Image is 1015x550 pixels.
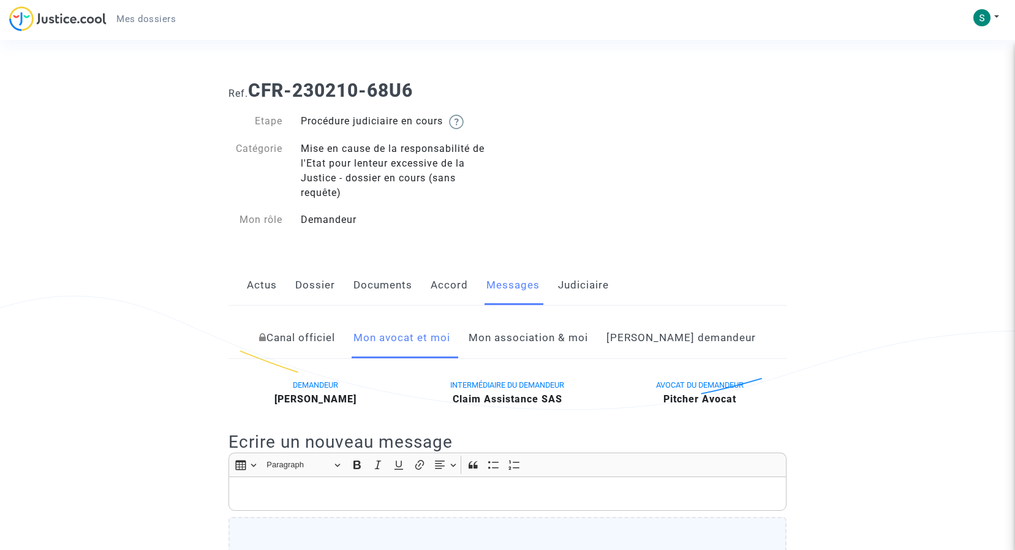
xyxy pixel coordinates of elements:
a: Canal officiel [259,318,335,358]
a: [PERSON_NAME] demandeur [606,318,756,358]
div: Mon rôle [219,213,292,227]
a: Messages [486,265,540,306]
a: Actus [247,265,277,306]
span: AVOCAT DU DEMANDEUR [656,380,744,390]
a: Documents [353,265,412,306]
span: Mes dossiers [116,13,176,24]
span: Paragraph [266,458,330,472]
a: Accord [431,265,468,306]
span: Ref. [228,88,248,99]
img: jc-logo.svg [9,6,107,31]
a: Dossier [295,265,335,306]
span: INTERMÉDIAIRE DU DEMANDEUR [450,380,564,390]
div: Procédure judiciaire en cours [292,114,508,129]
a: Mon avocat et moi [353,318,450,358]
div: Etape [219,114,292,129]
div: Demandeur [292,213,508,227]
a: Mes dossiers [107,10,186,28]
img: help.svg [449,115,464,129]
button: Paragraph [261,456,345,475]
span: DEMANDEUR [293,380,338,390]
b: Pitcher Avocat [663,393,736,405]
h2: Ecrire un nouveau message [228,431,787,453]
a: Mon association & moi [469,318,588,358]
div: Catégorie [219,141,292,200]
b: Claim Assistance SAS [453,393,562,405]
div: Rich Text Editor, main [228,477,787,511]
img: AEdFTp53cU3W5WbowecL31vSJZsiEgiU6xpLyKQTlABD=s96-c [973,9,990,26]
a: Judiciaire [558,265,609,306]
b: [PERSON_NAME] [274,393,357,405]
div: Mise en cause de la responsabilité de l'Etat pour lenteur excessive de la Justice - dossier en co... [292,141,508,200]
b: CFR-230210-68U6 [248,80,413,101]
div: Editor toolbar [228,453,787,477]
